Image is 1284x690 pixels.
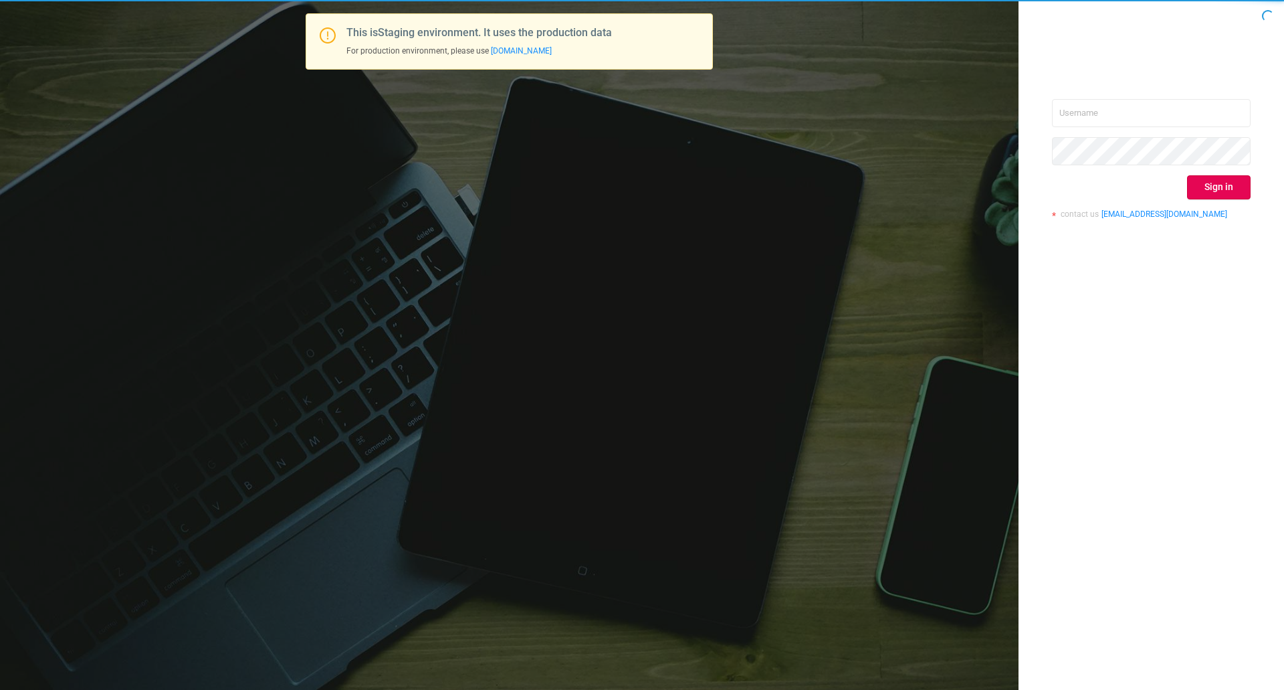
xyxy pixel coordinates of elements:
span: contact us [1061,209,1099,219]
span: For production environment, please use [346,46,552,56]
a: [EMAIL_ADDRESS][DOMAIN_NAME] [1101,209,1227,219]
input: Username [1052,99,1251,127]
span: This is Staging environment. It uses the production data [346,26,612,39]
button: Sign in [1187,175,1251,199]
i: icon: exclamation-circle [320,27,336,44]
a: [DOMAIN_NAME] [491,46,552,56]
